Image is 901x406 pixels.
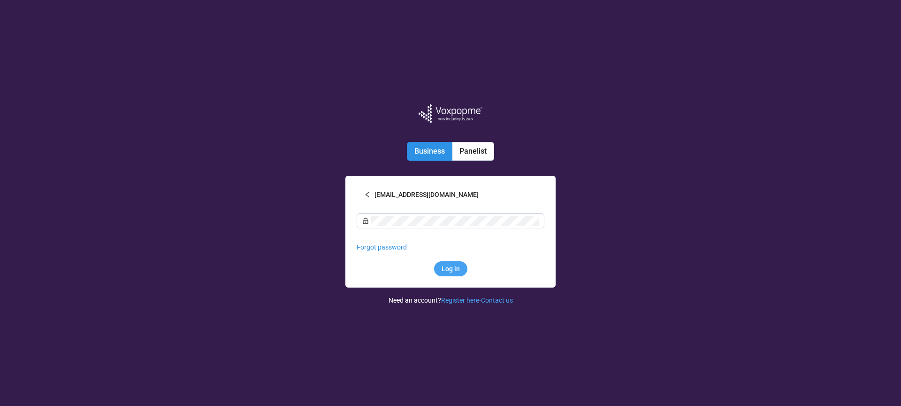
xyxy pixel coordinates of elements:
[374,189,479,200] span: [EMAIL_ADDRESS][DOMAIN_NAME]
[364,191,371,198] span: left
[389,288,513,305] div: Need an account? ·
[434,261,467,276] button: Log in
[357,243,407,251] a: Forgot password
[362,218,369,224] span: lock
[357,187,544,202] button: left[EMAIL_ADDRESS][DOMAIN_NAME]
[481,297,513,304] a: Contact us
[441,297,479,304] a: Register here
[459,147,487,156] span: Panelist
[442,264,460,274] span: Log in
[414,147,445,156] span: Business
